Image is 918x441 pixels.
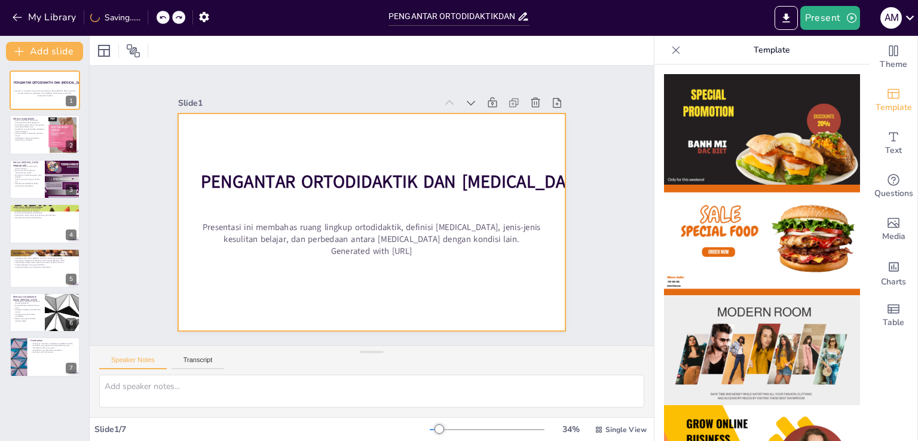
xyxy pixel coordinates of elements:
p: Pentingnya memahami ortodidaktik dan [MEDICAL_DATA] [30,342,76,345]
strong: PENGANTAR ORTODIDAKTIK DAN [MEDICAL_DATA] [14,81,85,85]
span: Text [885,144,902,157]
p: Presentasi ini membahas ruang lingkup ortodidaktik, definisi [MEDICAL_DATA], jenis-jenis kesulita... [13,90,76,94]
div: Slide 1 [412,106,573,321]
p: Pendekatan yang efektif dapat diterapkan dalam pengajaran [13,128,45,132]
p: Dukungan yang sesuai sangat penting [13,216,76,219]
div: 34 % [556,424,585,435]
p: Jenis-Jenis Kesulitan Belajar [13,206,76,209]
p: Karakteristik masing-masing jenis penting untuk diketahui [13,215,76,217]
p: Generated with [URL] [13,94,76,97]
span: Media [882,230,905,243]
button: My Library [9,8,81,27]
p: Definisi Ortodidaktik [13,117,45,120]
button: A M [880,6,902,30]
div: 1 [10,71,80,110]
p: Pengalaman belajar yang efektif dan inklusif [13,309,41,313]
div: Add ready made slides [870,79,917,122]
p: Pembelajaran inklusif memerlukan pemahaman ortodidaktik [13,136,45,140]
div: 5 [66,274,76,284]
p: Presentasi ini membahas ruang lingkup ortodidaktik, definisi [MEDICAL_DATA], jenis-jenis kesulita... [237,41,461,337]
div: 6 [66,318,76,329]
div: 7 [10,337,80,376]
input: Insert title [388,8,517,25]
p: Bukan hasil dari kemampuan intelektual yang rendah [13,169,41,173]
p: Relevansi Ortodidaktik dalam [MEDICAL_DATA] [13,295,41,302]
div: 1 [66,96,76,106]
div: Slide 1 / 7 [94,424,430,435]
p: Strategi pengajaran yang sesuai diperlukan [13,264,76,266]
span: Position [126,44,140,58]
p: Template [686,36,858,65]
p: Mengidentifikasi kebutuhan khusus siswa [13,304,41,308]
p: Ortodidaktik relevan dalam meningkatkan kemampuan belajar siswa [13,123,45,127]
div: Layout [94,41,114,60]
p: Pendidik yang terlatih dalam ortodidaktik [13,313,41,317]
div: Add charts and graphs [870,251,917,294]
button: Export to PowerPoint [775,6,798,30]
p: Kemampuan intelektual normal pada individu dengan [MEDICAL_DATA] [13,259,76,262]
p: Potensi yang sama dengan individu lain [13,178,41,182]
div: 6 [10,293,80,332]
p: Respons yang tepat terhadap kesulitan belajar [13,317,41,321]
img: thumb-2.png [664,185,860,295]
span: Theme [880,58,907,71]
div: Get real-time input from your audience [870,165,917,208]
div: 2 [10,115,80,154]
div: 4 [10,204,80,243]
strong: PENGANTAR ORTODIDAKTIK DAN [MEDICAL_DATA] [253,75,501,404]
div: 4 [66,229,76,240]
p: Kesulitan belajar memerlukan perhatian khusus [13,132,45,136]
p: Pendekatan yang tepat dalam pendidikan [30,349,76,351]
img: thumb-1.png [664,74,860,185]
button: Present [800,6,860,30]
div: Saving...... [90,12,140,23]
div: 3 [66,185,76,195]
div: 5 [10,249,80,288]
div: 7 [66,363,76,373]
p: Keterlambatan belajar terkait dengan kemampuan di bawah rata-rata [13,261,76,264]
div: Add a table [870,294,917,337]
p: Generated with [URL] [228,34,442,323]
p: [MEDICAL_DATA] mempengaruhi proses informasi [13,165,41,169]
span: Questions [874,187,913,200]
p: Jenis kesulitan belajar yang berbeda [13,208,76,210]
p: Lingkungan belajar yang inklusif harus diperhatikan [13,266,76,268]
span: Table [883,316,904,329]
p: Menciptakan kelas yang inklusif [30,347,76,350]
p: Pendidikan yang responsif terhadap kebutuhan siswa [30,345,76,347]
p: Kesadaran akan [MEDICAL_DATA] penting dalam pendidikan [13,182,41,186]
p: Ortodidaktik membantu merancang strategi pengajaran [13,300,41,304]
span: Single View [605,425,647,434]
p: Definisi ortodidaktik menjelaskan fokusnya pada metode pengajaran [13,119,45,123]
div: 3 [10,160,80,199]
div: 2 [66,140,76,151]
div: Change the overall theme [870,36,917,79]
button: Add slide [6,42,83,61]
div: Add text boxes [870,122,917,165]
span: Template [876,101,912,114]
p: Dukungan untuk semua siswa [30,351,76,354]
button: Transcript [172,356,225,369]
span: Charts [881,275,906,289]
p: Memerlukan metode pengajaran yang berbeda [13,174,41,178]
div: A M [880,7,902,29]
p: Disleksia, diskalkulia, dan disgrafia [13,210,76,212]
p: Definisi [MEDICAL_DATA] menurut ahli [13,161,41,167]
img: thumb-3.png [664,295,860,406]
button: Speaker Notes [99,356,167,369]
div: Add images, graphics, shapes or video [870,208,917,251]
p: Memerlukan pendekatan yang berbeda [13,212,76,215]
p: Kesimpulan [30,339,76,342]
p: Perbedaan [MEDICAL_DATA] dan Keterlambatan Belajar [13,251,76,255]
p: Perbedaan utama antara [MEDICAL_DATA] dan keterlambatan belajar [13,257,76,259]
